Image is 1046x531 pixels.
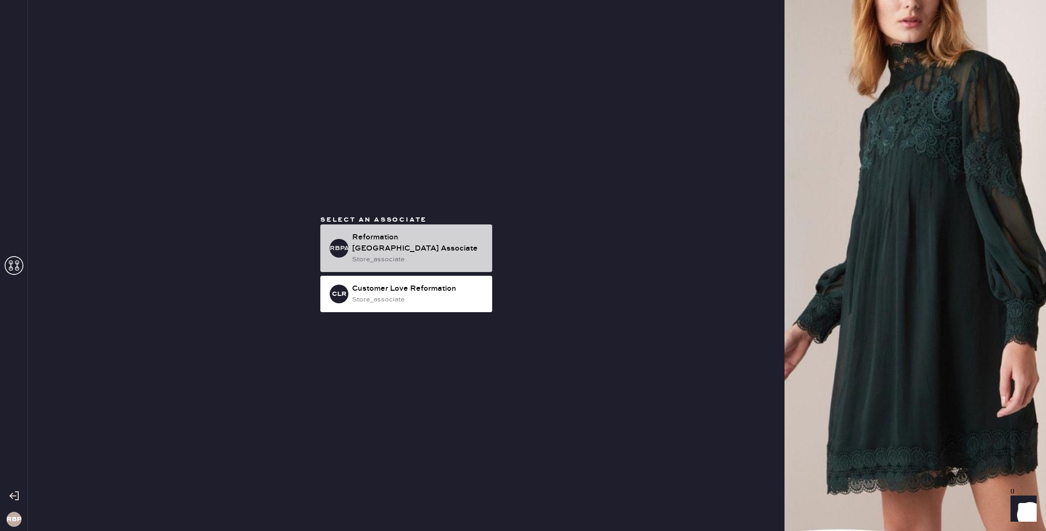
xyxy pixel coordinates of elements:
div: Customer Love Reformation [352,283,485,294]
span: Select an associate [320,216,427,224]
h3: CLR [332,291,346,297]
iframe: Front Chat [1002,489,1042,529]
h3: RBPA [330,245,348,252]
div: Reformation [GEOGRAPHIC_DATA] Associate [352,232,485,254]
div: store_associate [352,254,485,265]
div: store_associate [352,294,485,305]
h3: RBP [7,516,21,523]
